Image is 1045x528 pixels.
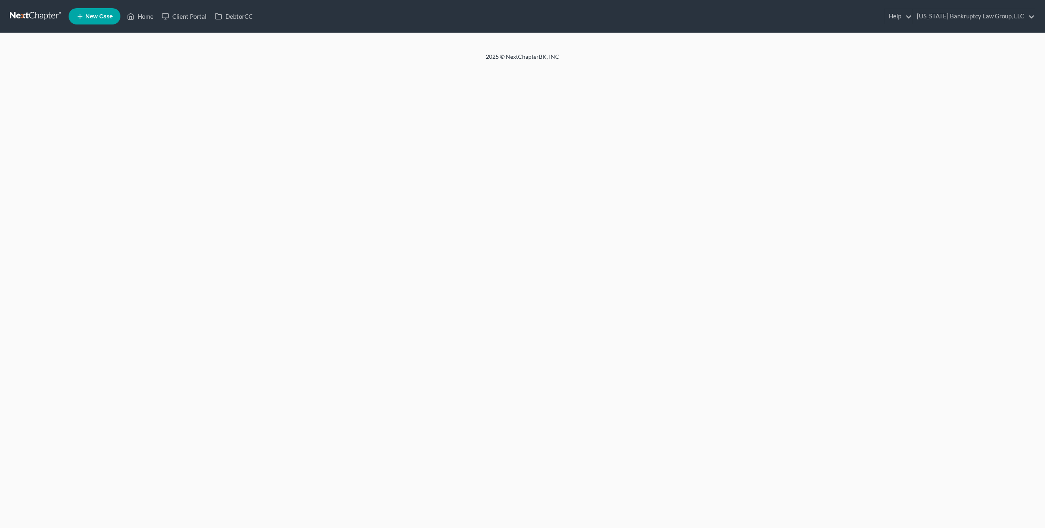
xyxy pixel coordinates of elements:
[211,9,257,24] a: DebtorCC
[123,9,158,24] a: Home
[885,9,912,24] a: Help
[913,9,1035,24] a: [US_STATE] Bankruptcy Law Group, LLC
[158,9,211,24] a: Client Portal
[290,53,755,67] div: 2025 © NextChapterBK, INC
[69,8,120,24] new-legal-case-button: New Case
